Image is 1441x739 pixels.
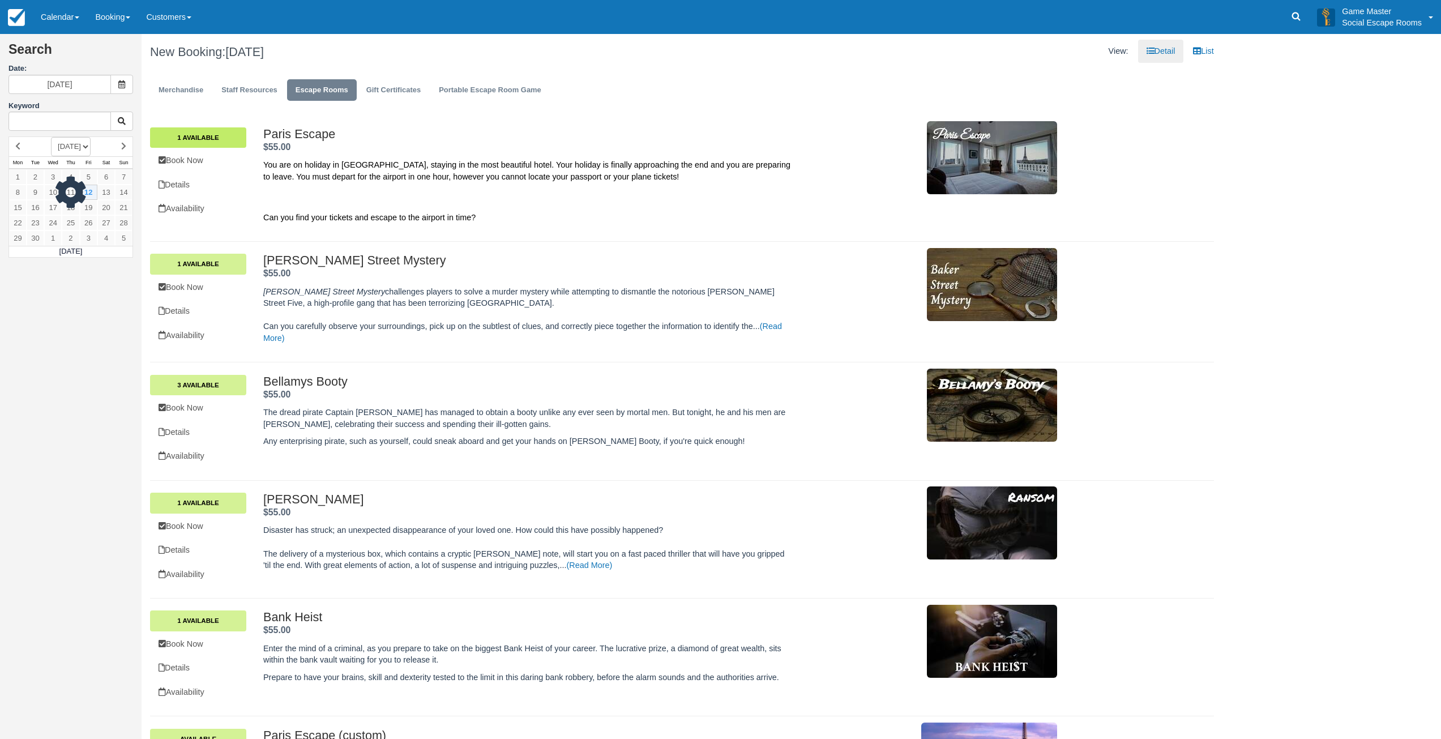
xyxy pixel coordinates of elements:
[263,322,782,343] a: (Read More)
[263,142,290,152] span: $55.00
[225,45,264,59] span: [DATE]
[430,79,550,101] a: Portable Escape Room Game
[150,276,246,299] a: Book Now
[150,173,246,197] a: Details
[1100,40,1137,63] li: View:
[263,127,792,141] h2: Paris Escape
[150,79,212,101] a: Merchandise
[1342,17,1422,28] p: Social Escape Rooms
[150,445,246,468] a: Availability
[927,605,1057,678] img: M24-3
[8,63,133,74] label: Date:
[150,633,246,656] a: Book Now
[150,375,246,395] a: 3 Available
[263,390,290,399] strong: Price: $55
[263,625,290,635] span: $55.00
[263,375,792,388] h2: Bellamys Booty
[213,79,286,101] a: Staff Resources
[287,79,357,101] a: Escape Rooms
[150,45,673,59] h1: New Booking:
[8,9,25,26] img: checkfront-main-nav-mini-logo.png
[150,254,246,274] a: 1 Available
[263,435,792,447] p: Any enterprising pirate, such as yourself, could sneak aboard and get your hands on [PERSON_NAME]...
[263,268,290,278] strong: Price: $55
[1138,40,1184,63] a: Detail
[263,625,290,635] strong: Price: $55
[150,324,246,347] a: Availability
[263,268,290,278] span: $55.00
[150,515,246,538] a: Book Now
[150,300,246,323] a: Details
[567,561,613,570] a: (Read More)
[263,390,290,399] span: $55.00
[150,149,246,172] a: Book Now
[263,142,290,152] strong: Price: $55
[150,610,246,631] a: 1 Available
[263,407,792,430] p: The dread pirate Captain [PERSON_NAME] has managed to obtain a booty unlike any ever seen by mort...
[927,248,1057,321] img: M3-3
[263,254,792,267] h2: [PERSON_NAME] Street Mystery
[150,197,246,220] a: Availability
[150,539,246,562] a: Details
[8,101,40,110] label: Keyword
[8,42,133,63] h2: Search
[150,681,246,704] a: Availability
[150,563,246,586] a: Availability
[150,656,246,680] a: Details
[263,493,792,506] h2: [PERSON_NAME]
[150,127,246,148] a: 1 Available
[150,421,246,444] a: Details
[263,610,792,624] h2: Bank Heist
[263,524,792,571] p: Disaster has struck; an unexpected disappearance of your loved one. How could this have possibly ...
[110,112,133,131] button: Keyword Search
[1317,8,1335,26] img: A3
[263,160,790,181] span: You are on holiday in [GEOGRAPHIC_DATA], staying in the most beautiful hotel. Your holiday is fin...
[263,286,792,344] p: challenges players to solve a murder mystery while attempting to dismantle the notorious [PERSON_...
[927,369,1057,442] img: M69-2
[263,287,385,296] em: [PERSON_NAME] Street Mystery
[263,643,792,666] p: Enter the mind of a criminal, as you prepare to take on the biggest Bank Heist of your career. Th...
[150,493,246,513] a: 1 Available
[263,507,290,517] strong: Price: $55
[150,396,246,420] a: Book Now
[263,672,792,684] p: Prepare to have your brains, skill and dexterity tested to the limit in this daring bank robbery,...
[263,213,476,222] span: Can you find your tickets and escape to the airport in time?
[927,121,1057,194] img: M2-3
[1185,40,1222,63] a: List
[1342,6,1422,17] p: Game Master
[927,486,1057,559] img: M31-3
[358,79,429,101] a: Gift Certificates
[263,507,290,517] span: $55.00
